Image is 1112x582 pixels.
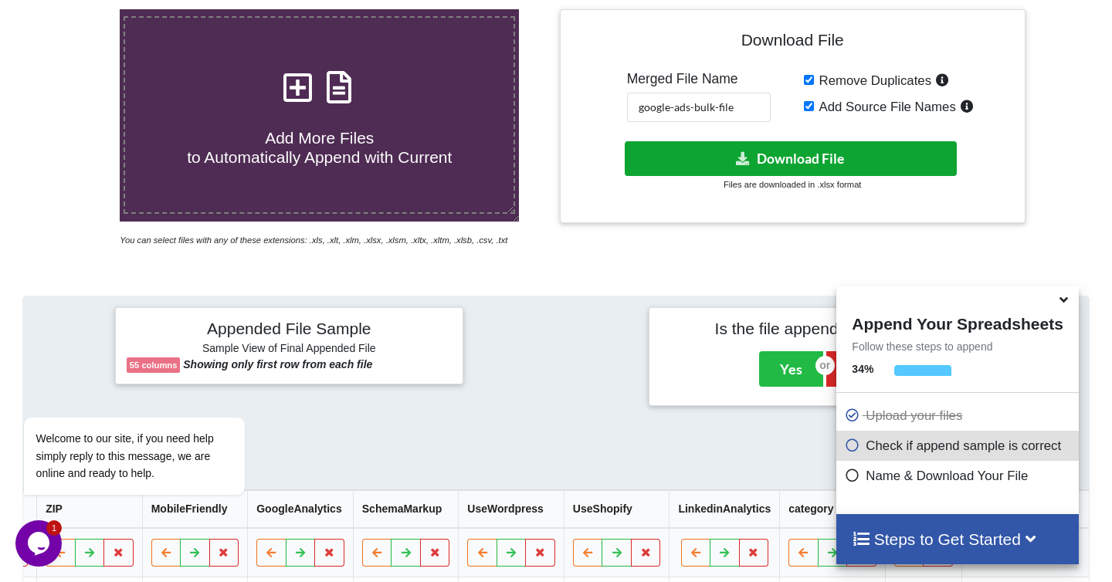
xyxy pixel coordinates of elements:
[836,339,1078,354] p: Follow these steps to append
[759,351,823,387] button: Yes
[247,490,353,528] th: GoogleAnalytics
[669,490,779,528] th: LinkedinAnalytics
[15,520,65,567] iframe: chat widget
[844,436,1074,455] p: Check if append sample is correct
[724,180,861,189] small: Files are downloaded in .xlsx format
[826,351,887,387] button: No
[571,21,1014,65] h4: Download File
[625,141,956,176] button: Download File
[15,278,293,513] iframe: chat widget
[660,319,985,338] h4: Is the file appended correctly?
[844,406,1074,425] p: Upload your files
[852,530,1063,549] h4: Steps to Get Started
[627,71,771,87] h5: Merged File Name
[814,100,956,114] span: Add Source File Names
[836,310,1078,333] h4: Append Your Spreadsheets
[779,490,885,528] th: category
[187,129,452,166] span: Add More Files to Automatically Append with Current
[458,490,564,528] th: UseWordpress
[352,490,458,528] th: SchemaMarkup
[627,93,771,122] input: Enter File Name
[852,363,873,375] b: 34 %
[844,466,1074,486] p: Name & Download Your File
[814,73,932,88] span: Remove Duplicates
[563,490,669,528] th: UseShopify
[120,235,507,245] i: You can select files with any of these extensions: .xls, .xlt, .xlm, .xlsx, .xlsm, .xltx, .xltm, ...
